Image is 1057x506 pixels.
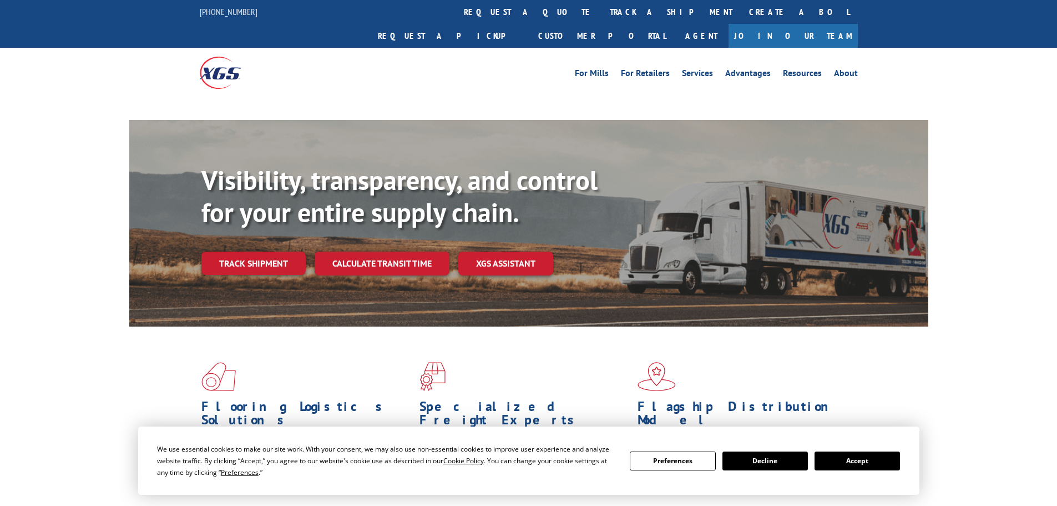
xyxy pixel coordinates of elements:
[201,400,411,432] h1: Flooring Logistics Solutions
[815,452,900,470] button: Accept
[138,427,919,495] div: Cookie Consent Prompt
[419,362,446,391] img: xgs-icon-focused-on-flooring-red
[530,24,674,48] a: Customer Portal
[201,252,306,275] a: Track shipment
[221,468,259,477] span: Preferences
[682,69,713,81] a: Services
[458,252,553,275] a: XGS ASSISTANT
[315,252,449,275] a: Calculate transit time
[674,24,729,48] a: Agent
[443,456,484,465] span: Cookie Policy
[201,362,236,391] img: xgs-icon-total-supply-chain-intelligence-red
[722,452,808,470] button: Decline
[621,69,670,81] a: For Retailers
[200,6,257,17] a: [PHONE_NUMBER]
[630,452,715,470] button: Preferences
[575,69,609,81] a: For Mills
[370,24,530,48] a: Request a pickup
[157,443,616,478] div: We use essential cookies to make our site work. With your consent, we may also use non-essential ...
[201,163,598,229] b: Visibility, transparency, and control for your entire supply chain.
[834,69,858,81] a: About
[419,400,629,432] h1: Specialized Freight Experts
[638,400,847,432] h1: Flagship Distribution Model
[783,69,822,81] a: Resources
[729,24,858,48] a: Join Our Team
[638,362,676,391] img: xgs-icon-flagship-distribution-model-red
[725,69,771,81] a: Advantages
